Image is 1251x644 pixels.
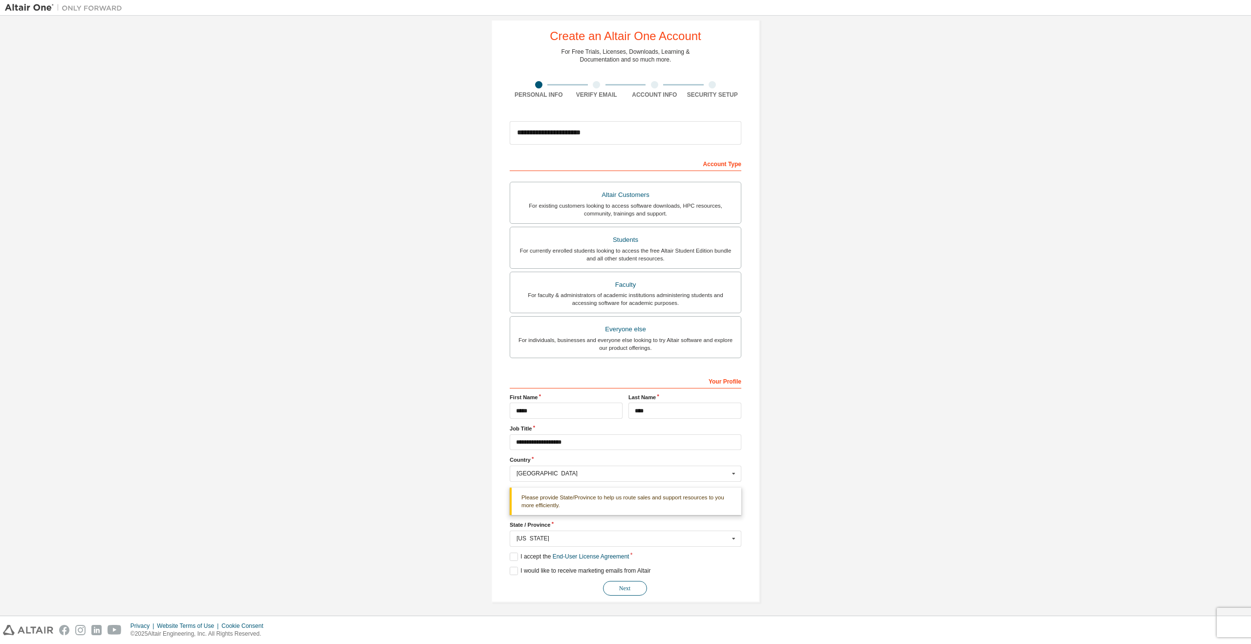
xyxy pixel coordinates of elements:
button: Next [603,581,647,596]
label: Last Name [628,393,741,401]
div: Cookie Consent [221,622,269,630]
div: Altair Customers [516,188,735,202]
div: Personal Info [510,91,568,99]
div: Your Profile [510,373,741,388]
div: Please provide State/Province to help us route sales and support resources to you more efficiently. [510,488,741,515]
div: Security Setup [684,91,742,99]
div: Students [516,233,735,247]
div: Everyone else [516,322,735,336]
div: For currently enrolled students looking to access the free Altair Student Edition bundle and all ... [516,247,735,262]
label: Job Title [510,425,741,432]
div: For Free Trials, Licenses, Downloads, Learning & Documentation and so much more. [561,48,690,64]
img: facebook.svg [59,625,69,635]
div: Account Info [625,91,684,99]
label: I accept the [510,553,629,561]
img: instagram.svg [75,625,86,635]
div: Verify Email [568,91,626,99]
label: I would like to receive marketing emails from Altair [510,567,650,575]
div: [US_STATE] [517,536,729,541]
a: End-User License Agreement [553,553,629,560]
label: First Name [510,393,623,401]
img: altair_logo.svg [3,625,53,635]
div: Faculty [516,278,735,292]
div: Website Terms of Use [157,622,221,630]
div: For individuals, businesses and everyone else looking to try Altair software and explore our prod... [516,336,735,352]
img: youtube.svg [108,625,122,635]
label: State / Province [510,521,741,529]
div: Account Type [510,155,741,171]
label: Country [510,456,741,464]
div: Privacy [130,622,157,630]
div: Create an Altair One Account [550,30,701,42]
div: For existing customers looking to access software downloads, HPC resources, community, trainings ... [516,202,735,217]
div: [GEOGRAPHIC_DATA] [517,471,729,476]
p: © 2025 Altair Engineering, Inc. All Rights Reserved. [130,630,269,638]
img: linkedin.svg [91,625,102,635]
div: For faculty & administrators of academic institutions administering students and accessing softwa... [516,291,735,307]
img: Altair One [5,3,127,13]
